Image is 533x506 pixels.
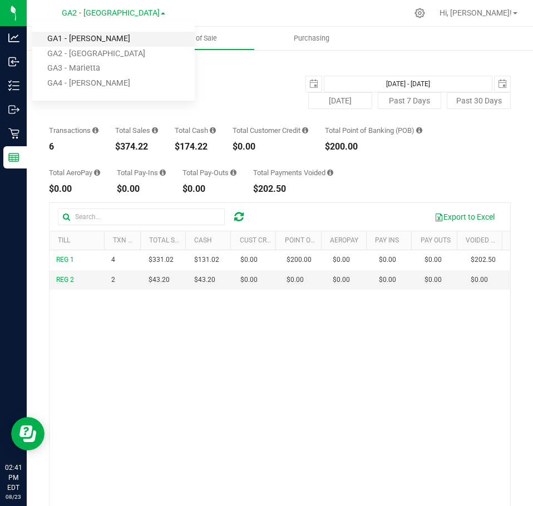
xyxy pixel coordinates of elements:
div: $200.00 [325,142,422,151]
i: Sum of the successful, non-voided point-of-banking payment transaction amounts, both via payment ... [416,127,422,134]
i: Sum of all voided payment transaction amounts (excluding tips and transaction fees) within the da... [327,169,333,176]
span: $200.00 [287,255,312,265]
span: Hi, [PERSON_NAME]! [440,8,512,17]
button: Past 30 Days [447,92,511,109]
input: Search... [58,209,225,225]
span: $0.00 [333,275,350,285]
a: GA4 - [PERSON_NAME] [32,76,195,91]
i: Sum of all successful AeroPay payment transaction amounts for all purchases in the date range. Ex... [94,169,100,176]
button: [DATE] [308,92,372,109]
a: Cust Credit [240,236,280,244]
i: Count of all successful payment transactions, possibly including voids, refunds, and cash-back fr... [92,127,98,134]
inline-svg: Analytics [8,32,19,43]
span: 4 [111,255,115,265]
span: select [306,76,322,92]
div: $174.22 [175,142,216,151]
p: 08/23 [5,493,22,501]
span: REG 1 [56,256,74,264]
span: GA2 - [GEOGRAPHIC_DATA] [62,8,160,18]
a: GA1 - [PERSON_NAME] [32,32,195,47]
span: $43.20 [149,275,170,285]
span: $331.02 [149,255,174,265]
div: Total Cash [175,127,216,134]
div: Total Point of Banking (POB) [325,127,422,134]
span: select [495,76,510,92]
span: $0.00 [425,275,442,285]
button: Export to Excel [427,207,502,226]
span: $0.00 [240,275,258,285]
span: Purchasing [279,33,344,43]
span: $0.00 [425,255,442,265]
span: $0.00 [240,255,258,265]
a: Point of Banking (POB) [285,236,364,244]
span: $0.00 [333,255,350,265]
div: $0.00 [182,185,236,194]
div: Manage settings [413,8,427,18]
span: $131.02 [194,255,219,265]
inline-svg: Inventory [8,80,19,91]
div: $0.00 [49,185,100,194]
a: Voided Payments [466,236,525,244]
span: REG 2 [56,276,74,284]
div: Total Pay-Outs [182,169,236,176]
div: $374.22 [115,142,158,151]
span: $0.00 [287,275,304,285]
span: $0.00 [379,275,396,285]
span: 2 [111,275,115,285]
a: Total Sales [149,236,190,244]
div: Total AeroPay [49,169,100,176]
span: Point of Sale [163,33,232,43]
a: Purchasing [255,27,369,50]
div: $202.50 [253,185,333,194]
span: $0.00 [471,275,488,285]
inline-svg: Retail [8,128,19,139]
inline-svg: Inbound [8,56,19,67]
i: Sum of all cash pay-outs removed from tills within the date range. [230,169,236,176]
i: Sum of all cash pay-ins added to tills within the date range. [160,169,166,176]
inline-svg: Outbound [8,104,19,115]
div: 6 [49,142,98,151]
a: Point of Sale [141,27,255,50]
span: $0.00 [379,255,396,265]
a: TXN Count [113,236,150,244]
div: $0.00 [233,142,308,151]
div: $0.00 [117,185,166,194]
i: Sum of all successful, non-voided payment transaction amounts (excluding tips and transaction fee... [152,127,158,134]
a: Till [58,236,70,244]
i: Sum of all successful, non-voided cash payment transaction amounts (excluding tips and transactio... [210,127,216,134]
a: Pay Outs [421,236,451,244]
a: Pay Ins [375,236,399,244]
a: GA3 - Marietta [32,61,195,76]
a: GA2 - [GEOGRAPHIC_DATA] [32,47,195,62]
span: $43.20 [194,275,215,285]
a: Inventory [27,27,141,50]
a: AeroPay [330,236,358,244]
a: Cash [194,236,212,244]
div: Total Sales [115,127,158,134]
div: Total Pay-Ins [117,169,166,176]
iframe: Resource center [11,417,45,450]
p: 02:41 PM EDT [5,463,22,493]
div: Total Payments Voided [253,169,333,176]
span: $202.50 [471,255,496,265]
div: Transactions [49,127,98,134]
inline-svg: Reports [8,152,19,163]
i: Sum of all successful, non-voided payment transaction amounts using account credit as the payment... [302,127,308,134]
button: Past 7 Days [378,92,442,109]
div: Total Customer Credit [233,127,308,134]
